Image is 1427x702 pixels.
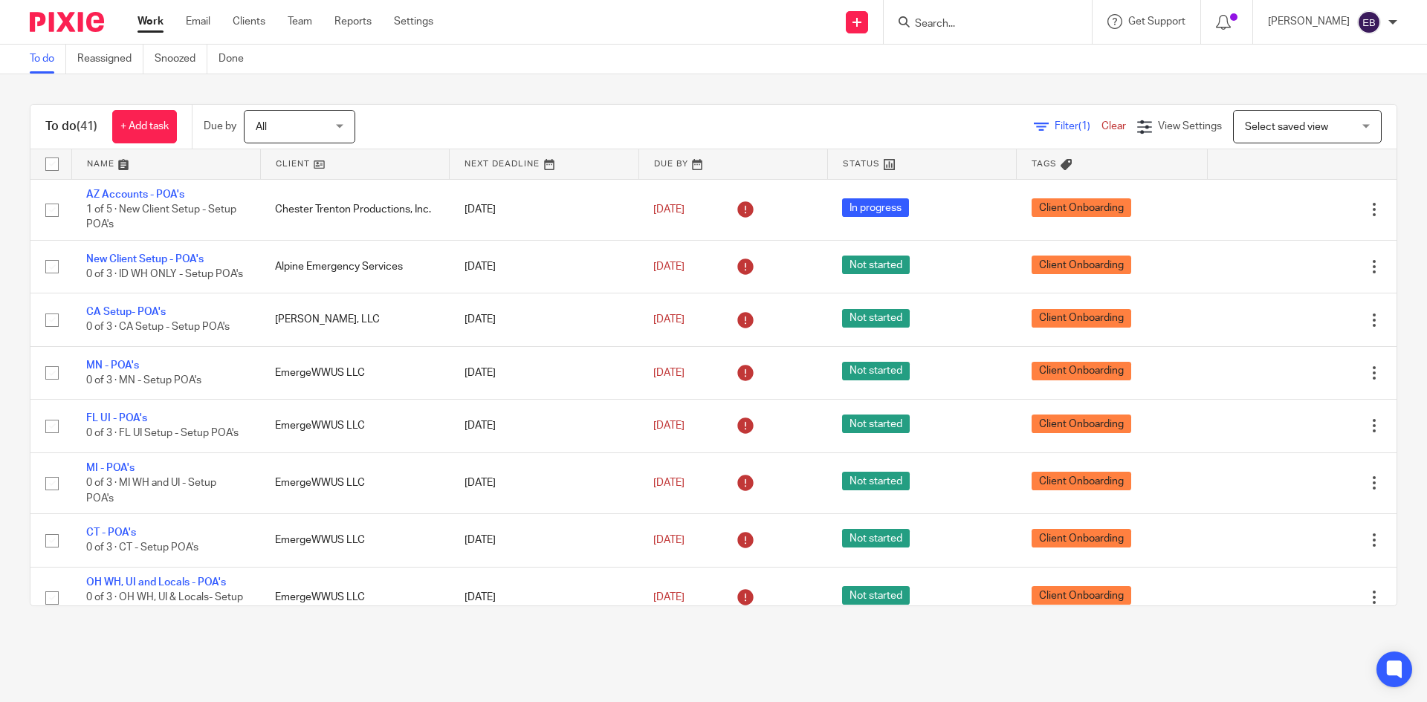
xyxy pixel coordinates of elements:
[86,542,198,553] span: 0 of 3 · CT - Setup POA's
[1032,198,1131,217] span: Client Onboarding
[86,429,239,439] span: 0 of 3 · FL UI Setup - Setup POA's
[288,14,312,29] a: Team
[1032,415,1131,433] span: Client Onboarding
[913,18,1047,31] input: Search
[1078,121,1090,131] span: (1)
[1128,16,1185,27] span: Get Support
[450,179,638,240] td: [DATE]
[30,45,66,74] a: To do
[77,45,143,74] a: Reassigned
[86,189,184,200] a: AZ Accounts - POA's
[260,452,449,513] td: EmergeWWUS LLC
[260,293,449,346] td: [PERSON_NAME], LLC
[260,346,449,399] td: EmergeWWUS LLC
[1032,472,1131,490] span: Client Onboarding
[260,567,449,628] td: EmergeWWUS LLC
[86,375,201,386] span: 0 of 3 · MN - Setup POA's
[112,110,177,143] a: + Add task
[86,527,136,538] a: CT - POA's
[260,514,449,567] td: EmergeWWUS LLC
[842,198,909,217] span: In progress
[260,400,449,452] td: EmergeWWUS LLC
[1032,309,1131,328] span: Client Onboarding
[842,362,910,380] span: Not started
[137,14,164,29] a: Work
[653,478,685,488] span: [DATE]
[219,45,255,74] a: Done
[450,514,638,567] td: [DATE]
[1245,122,1328,132] span: Select saved view
[1032,256,1131,274] span: Client Onboarding
[653,204,685,215] span: [DATE]
[334,14,372,29] a: Reports
[86,478,216,504] span: 0 of 3 · MI WH and UI - Setup POA's
[186,14,210,29] a: Email
[1032,529,1131,547] span: Client Onboarding
[86,254,204,264] a: New Client Setup - POA's
[86,592,243,618] span: 0 of 3 · OH WH, UI & Locals- Setup POA's
[233,14,265,29] a: Clients
[86,322,230,333] span: 0 of 3 · CA Setup - Setup POA's
[1268,14,1350,29] p: [PERSON_NAME]
[653,314,685,325] span: [DATE]
[450,240,638,293] td: [DATE]
[86,577,226,588] a: OH WH, UI and Locals - POA's
[842,256,910,274] span: Not started
[653,420,685,431] span: [DATE]
[653,368,685,378] span: [DATE]
[260,179,449,240] td: Chester Trenton Productions, Inc.
[260,240,449,293] td: Alpine Emergency Services
[653,592,685,602] span: [DATE]
[86,463,135,473] a: MI - POA's
[45,119,97,134] h1: To do
[1032,362,1131,380] span: Client Onboarding
[86,269,243,279] span: 0 of 3 · ID WH ONLY - Setup POA's
[204,119,236,134] p: Due by
[86,360,139,371] a: MN - POA's
[155,45,207,74] a: Snoozed
[842,309,910,328] span: Not started
[86,307,166,317] a: CA Setup- POA's
[842,586,910,605] span: Not started
[842,472,910,490] span: Not started
[653,261,685,272] span: [DATE]
[450,400,638,452] td: [DATE]
[450,293,638,346] td: [DATE]
[77,120,97,132] span: (41)
[86,204,236,230] span: 1 of 5 · New Client Setup - Setup POA's
[842,529,910,547] span: Not started
[450,452,638,513] td: [DATE]
[653,535,685,545] span: [DATE]
[1357,10,1381,34] img: svg%3E
[30,12,104,32] img: Pixie
[842,415,910,433] span: Not started
[450,567,638,628] td: [DATE]
[1101,121,1126,131] a: Clear
[86,413,147,423] a: FL UI - POA's
[256,122,267,132] span: All
[1032,160,1057,168] span: Tags
[1158,121,1222,131] span: View Settings
[1032,586,1131,605] span: Client Onboarding
[1055,121,1101,131] span: Filter
[394,14,433,29] a: Settings
[450,346,638,399] td: [DATE]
